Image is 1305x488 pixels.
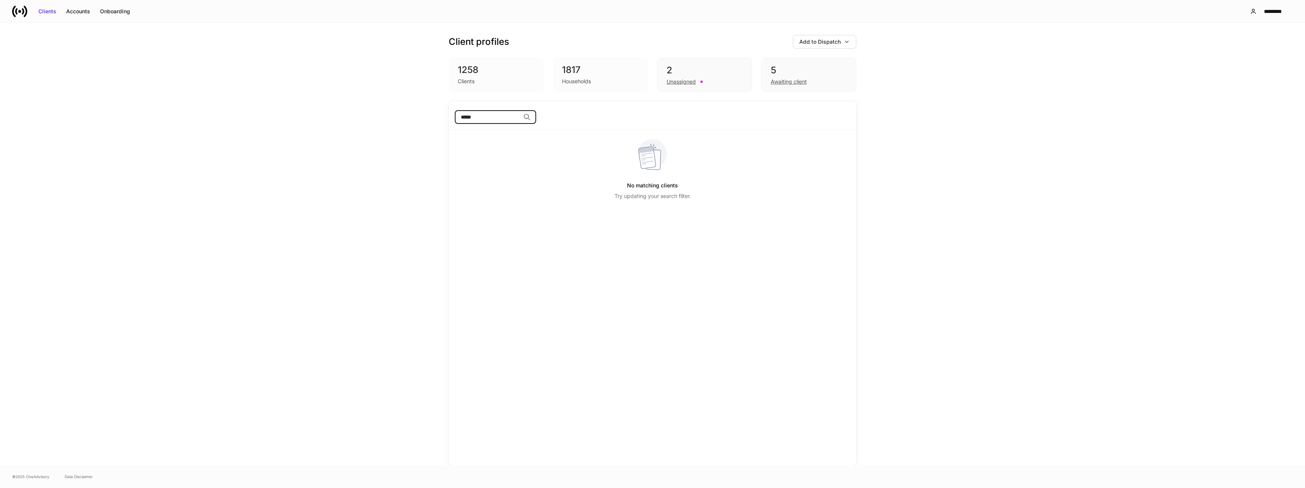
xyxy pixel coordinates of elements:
[65,474,93,480] a: Data Disclaimer
[614,192,691,200] p: Try updating your search filter.
[667,64,743,76] div: 2
[761,58,856,92] div: 5Awaiting client
[657,58,752,92] div: 2Unassigned
[627,179,678,192] h5: No matching clients
[562,64,639,76] div: 1817
[66,8,90,15] div: Accounts
[458,78,475,85] div: Clients
[61,5,95,17] button: Accounts
[38,8,56,15] div: Clients
[771,64,847,76] div: 5
[562,78,591,85] div: Households
[458,64,535,76] div: 1258
[33,5,61,17] button: Clients
[799,38,841,46] div: Add to Dispatch
[12,474,49,480] span: © 2025 OneAdvisory
[100,8,130,15] div: Onboarding
[449,36,509,48] h3: Client profiles
[95,5,135,17] button: Onboarding
[771,78,807,86] div: Awaiting client
[793,35,856,49] button: Add to Dispatch
[667,78,696,86] div: Unassigned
